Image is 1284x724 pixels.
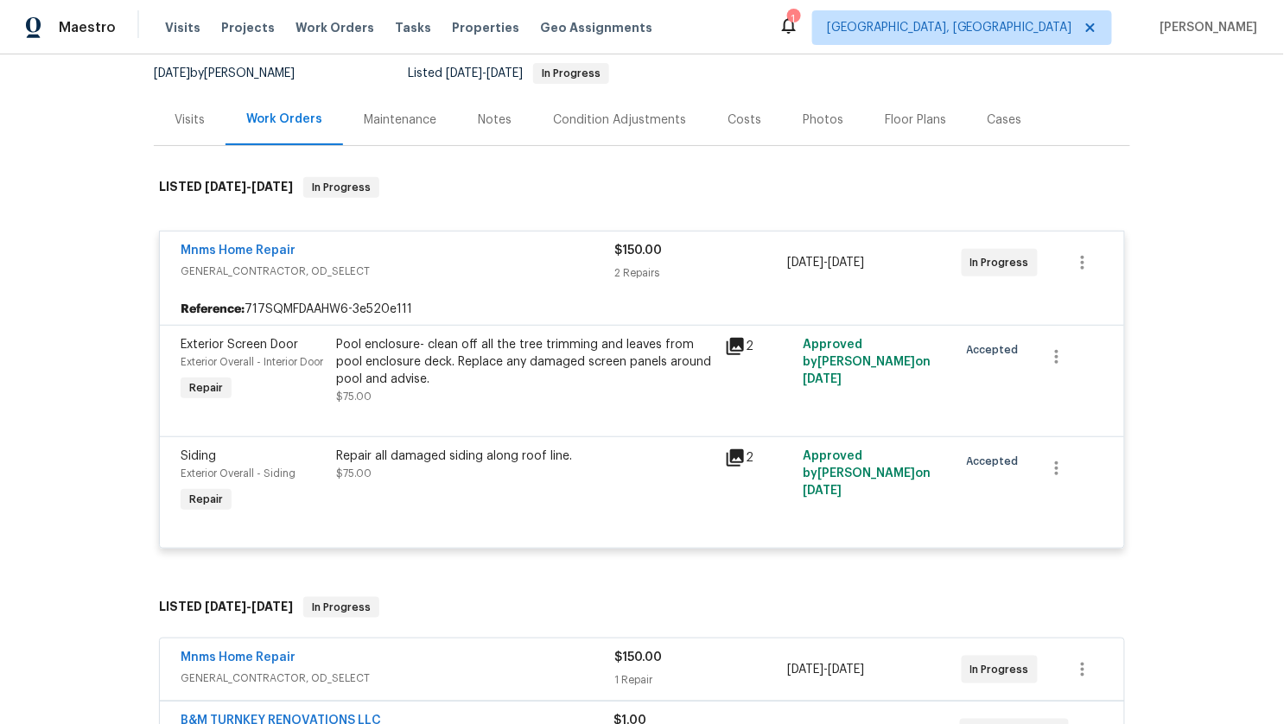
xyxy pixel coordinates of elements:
[988,111,1022,129] div: Cases
[967,341,1026,359] span: Accepted
[452,19,519,36] span: Properties
[305,179,378,196] span: In Progress
[446,67,482,79] span: [DATE]
[181,301,245,318] b: Reference:
[788,257,824,269] span: [DATE]
[182,491,230,508] span: Repair
[159,597,293,618] h6: LISTED
[181,450,216,462] span: Siding
[364,111,436,129] div: Maintenance
[159,177,293,198] h6: LISTED
[181,263,614,280] span: GENERAL_CONTRACTOR, OD_SELECT
[336,448,715,465] div: Repair all damaged siding along roof line.
[408,67,609,79] span: Listed
[614,245,662,257] span: $150.00
[175,111,205,129] div: Visits
[788,664,824,676] span: [DATE]
[205,600,293,613] span: -
[803,339,931,385] span: Approved by [PERSON_NAME] on
[553,111,686,129] div: Condition Adjustments
[788,254,865,271] span: -
[154,67,190,79] span: [DATE]
[160,294,1124,325] div: 717SQMFDAAHW6-3e520e111
[535,68,607,79] span: In Progress
[336,468,372,479] span: $75.00
[540,19,652,36] span: Geo Assignments
[205,600,246,613] span: [DATE]
[803,485,842,497] span: [DATE]
[205,181,293,193] span: -
[787,10,799,28] div: 1
[246,111,322,128] div: Work Orders
[970,661,1036,678] span: In Progress
[181,245,296,257] a: Mnms Home Repair
[205,181,246,193] span: [DATE]
[165,19,200,36] span: Visits
[803,111,843,129] div: Photos
[336,336,715,388] div: Pool enclosure- clean off all the tree trimming and leaves from pool enclosure deck. Replace any ...
[181,651,296,664] a: Mnms Home Repair
[59,19,116,36] span: Maestro
[614,651,662,664] span: $150.00
[829,257,865,269] span: [DATE]
[803,373,842,385] span: [DATE]
[221,19,275,36] span: Projects
[154,63,315,84] div: by [PERSON_NAME]
[486,67,523,79] span: [DATE]
[181,357,323,367] span: Exterior Overall - Interior Door
[803,450,931,497] span: Approved by [PERSON_NAME] on
[614,264,788,282] div: 2 Repairs
[446,67,523,79] span: -
[251,600,293,613] span: [DATE]
[181,670,614,687] span: GENERAL_CONTRACTOR, OD_SELECT
[478,111,512,129] div: Notes
[336,391,372,402] span: $75.00
[829,664,865,676] span: [DATE]
[614,671,788,689] div: 1 Repair
[970,254,1036,271] span: In Progress
[154,160,1130,215] div: LISTED [DATE]-[DATE]In Progress
[885,111,946,129] div: Floor Plans
[827,19,1072,36] span: [GEOGRAPHIC_DATA], [GEOGRAPHIC_DATA]
[296,19,374,36] span: Work Orders
[251,181,293,193] span: [DATE]
[181,468,296,479] span: Exterior Overall - Siding
[154,580,1130,635] div: LISTED [DATE]-[DATE]In Progress
[395,22,431,34] span: Tasks
[725,336,792,357] div: 2
[725,448,792,468] div: 2
[788,661,865,678] span: -
[1154,19,1258,36] span: [PERSON_NAME]
[728,111,761,129] div: Costs
[182,379,230,397] span: Repair
[181,339,298,351] span: Exterior Screen Door
[967,453,1026,470] span: Accepted
[305,599,378,616] span: In Progress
